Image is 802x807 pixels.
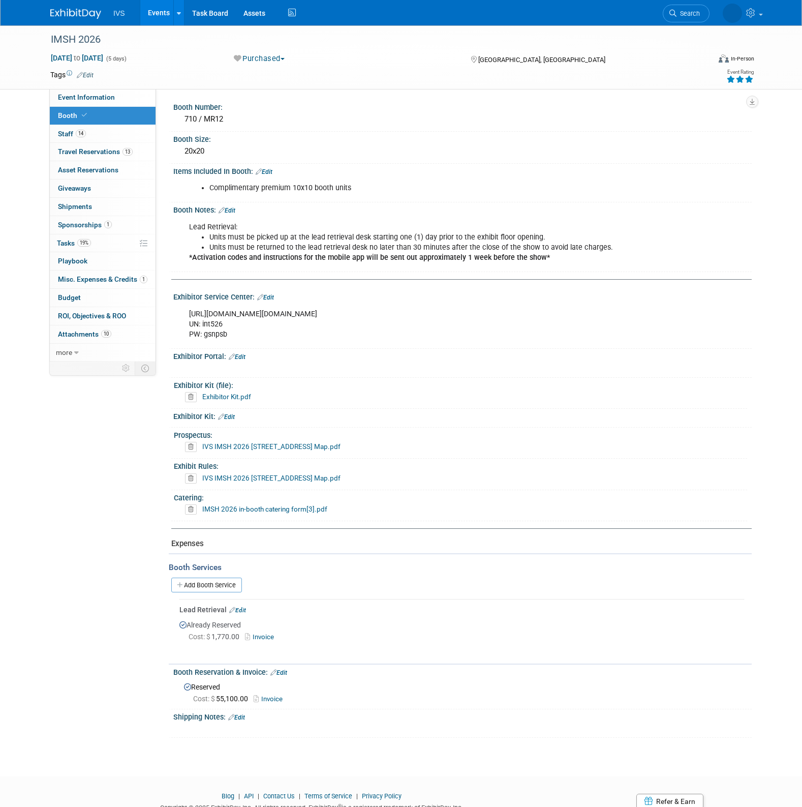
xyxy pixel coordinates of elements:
div: IMSH 2026 [47,31,694,49]
div: Prospectus: [174,428,747,440]
span: Booth [58,111,89,119]
span: Staff [58,130,86,138]
span: Tasks [57,239,91,247]
img: Kyle Shelstad [723,4,742,23]
i: Booth reservation complete [82,112,87,118]
td: Tags [50,70,94,80]
span: Shipments [58,202,92,211]
div: Lead Retrieval [179,605,744,615]
div: Exhibitor Kit: [173,409,752,422]
div: 20x20 [181,143,744,159]
div: Booth Notes: [173,202,752,216]
span: Misc. Expenses & Credits [58,275,147,283]
a: Tasks19% [50,234,156,252]
a: Giveaways [50,180,156,197]
a: Delete attachment? [185,506,201,513]
span: Playbook [58,257,87,265]
span: 13 [122,148,133,156]
span: Budget [58,293,81,302]
div: 710 / MR12 [181,111,744,127]
span: [DATE] [DATE] [50,53,104,63]
span: Cost: $ [189,633,211,641]
span: [GEOGRAPHIC_DATA], [GEOGRAPHIC_DATA] [478,56,605,64]
a: Travel Reservations13 [50,143,156,161]
a: API [244,792,254,800]
button: Purchased [230,53,289,64]
div: Exhibitor Kit (file): [174,378,747,391]
a: Edit [257,294,274,301]
div: Booth Services [169,562,752,573]
span: 1,770.00 [189,633,243,641]
div: Catering: [174,490,747,503]
a: Attachments10 [50,325,156,343]
a: Blog [222,792,234,800]
li: Units must be picked up at the lead retrieval desk starting one (1) day prior to the exhibit floo... [209,232,634,243]
div: Items Included In Booth: [173,164,752,177]
div: Exhibit Rules: [174,459,747,471]
div: Booth Reservation & Invoice: [173,665,752,678]
a: Booth [50,107,156,125]
div: Reserved [181,679,744,704]
div: Already Reserved [179,615,744,651]
span: Event Information [58,93,115,101]
a: Invoice [254,695,288,703]
a: Misc. Expenses & Credits1 [50,271,156,288]
li: Complimentary premium 10x10 booth units [209,183,634,193]
span: Cost: $ [193,695,216,703]
td: Personalize Event Tab Strip [117,362,135,375]
span: | [296,792,303,800]
a: Edit [77,72,94,79]
div: Event Format [650,53,754,68]
span: 14 [76,130,86,137]
span: (5 days) [105,55,127,62]
a: Playbook [50,252,156,270]
span: | [255,792,262,800]
div: In-Person [730,55,754,63]
span: 55,100.00 [193,695,252,703]
a: Exhibitor Kit.pdf [202,393,251,401]
div: Shipping Notes: [173,709,752,723]
span: Sponsorships [58,221,112,229]
li: Units must be returned to the lead retrieval desk no later than 30 minutes after the close of the... [209,243,634,253]
a: Terms of Service [304,792,352,800]
div: Booth Number: [173,100,752,112]
span: | [236,792,242,800]
div: Event Rating [726,70,754,75]
a: Event Information [50,88,156,106]
span: more [56,348,72,356]
a: Edit [219,207,235,214]
span: Search [676,10,700,17]
span: 10 [101,330,111,338]
span: 1 [104,221,112,228]
span: | [354,792,360,800]
a: Delete attachment? [185,475,201,482]
a: Sponsorships1 [50,216,156,234]
span: Asset Reservations [58,166,118,174]
span: to [72,54,82,62]
span: Travel Reservations [58,147,133,156]
div: Expenses [171,539,744,549]
a: more [50,344,156,362]
a: IMSH 2026 in-booth catering form[3].pdf [202,505,327,513]
span: Attachments [58,330,111,338]
span: 1 [140,276,147,283]
a: ROI, Objectives & ROO [50,307,156,325]
span: 19% [77,239,91,247]
a: Invoice [245,633,278,641]
b: *Activation codes and instructions for the mobile app will be sent out approximately 1 week befor... [189,253,550,262]
img: ExhibitDay [50,9,101,19]
td: Toggle Event Tabs [135,362,156,375]
a: IVS IMSH 2026 [STREET_ADDRESS] Map.pdf [202,442,341,451]
a: Edit [229,607,246,614]
a: Budget [50,289,156,307]
a: Asset Reservations [50,161,156,179]
div: Lead Retrieval: [182,217,640,268]
a: Edit [228,714,245,721]
a: Contact Us [263,792,295,800]
img: Format-Inperson.png [719,54,729,63]
div: Exhibitor Portal: [173,349,752,362]
span: Giveaways [58,184,91,192]
a: Search [663,5,710,22]
span: IVS [113,9,125,17]
div: Exhibitor Service Center: [173,289,752,303]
